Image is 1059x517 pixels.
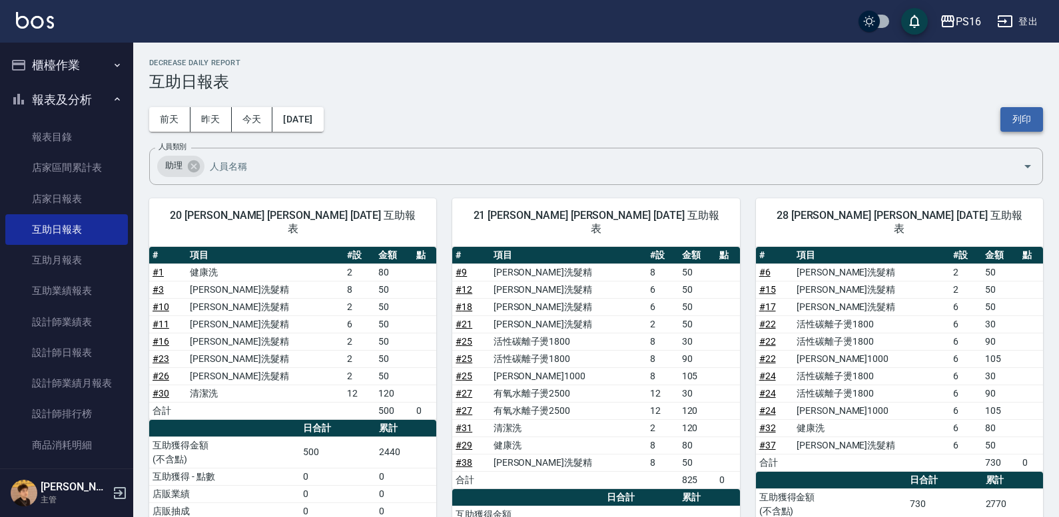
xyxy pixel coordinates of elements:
a: 設計師日報表 [5,337,128,368]
a: #17 [759,301,776,312]
a: 設計師業績月報表 [5,368,128,399]
td: 活性碳離子燙1800 [793,315,950,333]
td: 8 [647,454,678,471]
a: #30 [153,388,169,399]
td: [PERSON_NAME]洗髮精 [490,263,647,281]
th: # [149,247,186,264]
td: [PERSON_NAME]洗髮精 [793,298,950,315]
a: #22 [759,336,776,347]
button: 報表及分析 [5,83,128,117]
img: Logo [16,12,54,29]
td: 50 [375,367,412,385]
td: 120 [679,419,716,436]
td: 8 [647,333,678,350]
td: [PERSON_NAME]洗髮精 [186,350,343,367]
button: 櫃檯作業 [5,48,128,83]
td: 50 [679,263,716,281]
a: #6 [759,267,771,277]
th: 累計 [376,420,436,437]
a: 互助月報表 [5,245,128,275]
a: #21 [456,319,472,329]
a: #15 [759,284,776,295]
td: 2 [344,333,375,350]
a: #24 [759,371,776,381]
td: 0 [1019,454,1043,471]
td: 12 [647,385,678,402]
td: 2 [950,281,981,298]
td: 730 [982,454,1019,471]
a: #10 [153,301,169,312]
td: 30 [982,367,1019,385]
td: 2 [647,315,678,333]
td: 8 [344,281,375,298]
td: 105 [679,367,716,385]
td: 2 [344,263,375,281]
span: 20 [PERSON_NAME] [PERSON_NAME] [DATE] 互助報表 [165,209,420,236]
td: 8 [647,263,678,281]
td: 50 [375,333,412,350]
td: 105 [982,402,1019,419]
td: 6 [950,333,981,350]
th: #設 [344,247,375,264]
h5: [PERSON_NAME] [41,480,109,494]
td: 2 [344,367,375,385]
td: 6 [950,402,981,419]
td: 30 [982,315,1019,333]
td: 8 [647,367,678,385]
td: 活性碳離子燙1800 [490,350,647,367]
td: 8 [647,436,678,454]
th: #設 [950,247,981,264]
a: #25 [456,371,472,381]
td: 合計 [756,454,793,471]
div: 助理 [157,156,204,177]
button: 昨天 [190,107,232,132]
a: #25 [456,336,472,347]
td: 健康洗 [186,263,343,281]
td: 50 [375,350,412,367]
td: 活性碳離子燙1800 [490,333,647,350]
td: 90 [679,350,716,367]
td: 6 [950,385,981,402]
td: 500 [300,436,375,468]
td: 12 [344,385,375,402]
td: 2 [344,350,375,367]
td: 合計 [149,402,186,419]
td: 有氧水離子燙2500 [490,385,647,402]
td: 50 [679,454,716,471]
a: #38 [456,457,472,468]
td: 50 [375,315,412,333]
td: 活性碳離子燙1800 [793,333,950,350]
td: [PERSON_NAME]洗髮精 [793,436,950,454]
td: 0 [376,485,436,502]
td: 2 [344,298,375,315]
button: 前天 [149,107,190,132]
button: 今天 [232,107,273,132]
td: 互助獲得金額 (不含點) [149,436,300,468]
td: 6 [647,281,678,298]
td: [PERSON_NAME]洗髮精 [793,281,950,298]
td: 6 [950,298,981,315]
td: [PERSON_NAME]洗髮精 [490,298,647,315]
td: 0 [300,468,375,485]
a: #23 [153,353,169,364]
td: 105 [982,350,1019,367]
button: save [901,8,928,35]
td: 健康洗 [793,419,950,436]
td: [PERSON_NAME]洗髮精 [186,298,343,315]
td: 2440 [376,436,436,468]
a: #22 [759,319,776,329]
td: 有氧水離子燙2500 [490,402,647,419]
a: #25 [456,353,472,364]
th: 項目 [186,247,343,264]
th: 點 [1019,247,1043,264]
td: 店販業績 [149,485,300,502]
h3: 互助日報表 [149,73,1043,91]
a: #3 [153,284,164,295]
td: [PERSON_NAME]洗髮精 [186,281,343,298]
button: 列印 [1000,107,1043,132]
td: 90 [982,333,1019,350]
td: 6 [950,350,981,367]
h2: Decrease Daily Report [149,59,1043,67]
th: 項目 [793,247,950,264]
td: 50 [982,281,1019,298]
